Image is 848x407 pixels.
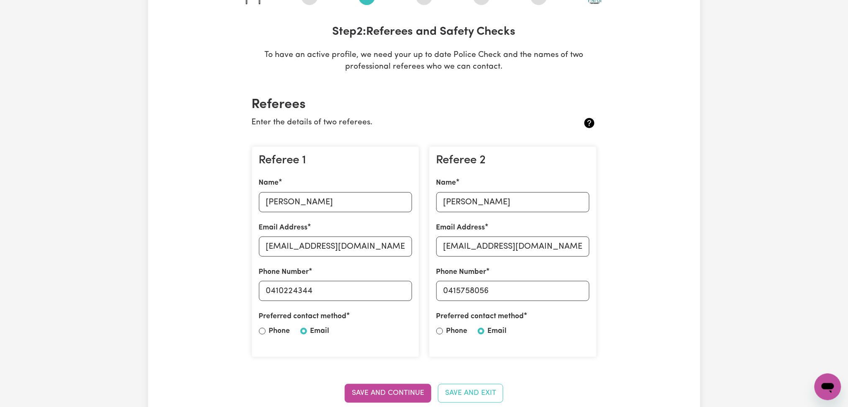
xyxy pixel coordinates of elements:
label: Email [310,326,330,337]
p: To have an active profile, we need your up to date Police Check and the names of two professional... [245,49,603,74]
button: Save and Continue [345,384,431,402]
label: Email Address [259,222,308,233]
label: Email [488,326,507,337]
label: Phone Number [259,267,309,278]
h3: Referee 1 [259,154,412,168]
label: Preferred contact method [436,311,524,322]
h2: Referees [252,97,597,113]
button: Save and Exit [438,384,503,402]
p: Enter the details of two referees. [252,117,539,129]
label: Phone [446,326,468,337]
h3: Referee 2 [436,154,589,168]
label: Preferred contact method [259,311,347,322]
label: Phone [269,326,290,337]
label: Email Address [436,222,485,233]
h3: Step 2 : Referees and Safety Checks [245,25,603,39]
label: Phone Number [436,267,487,278]
iframe: Button to launch messaging window [815,374,841,400]
label: Name [259,178,279,188]
label: Name [436,178,456,188]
